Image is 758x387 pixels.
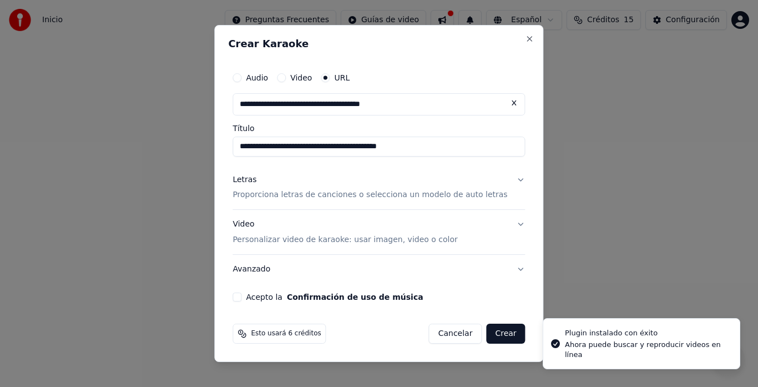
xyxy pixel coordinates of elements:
button: Cancelar [429,324,482,344]
label: Audio [246,74,268,82]
p: Personalizar video de karaoke: usar imagen, video o color [233,234,457,245]
label: Título [233,124,525,132]
div: Letras [233,174,256,185]
button: LetrasProporciona letras de canciones o selecciona un modelo de auto letras [233,165,525,210]
p: Proporciona letras de canciones o selecciona un modelo de auto letras [233,190,507,201]
button: Crear [486,324,525,344]
button: VideoPersonalizar video de karaoke: usar imagen, video o color [233,210,525,255]
h2: Crear Karaoke [228,39,529,49]
label: URL [334,74,350,82]
div: Video [233,219,457,246]
button: Avanzado [233,255,525,284]
button: Acepto la [287,293,423,301]
span: Esto usará 6 créditos [251,329,321,338]
label: Video [290,74,312,82]
label: Acepto la [246,293,423,301]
